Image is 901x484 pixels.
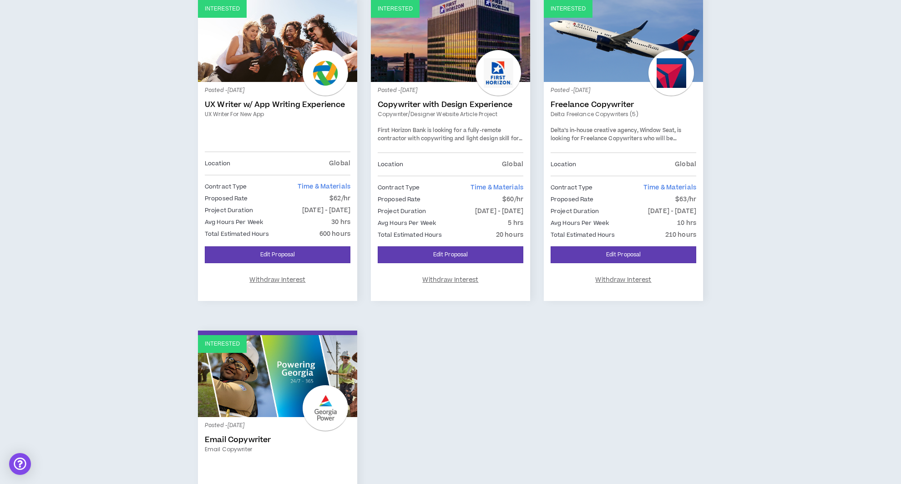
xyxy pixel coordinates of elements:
p: Project Duration [205,205,253,215]
p: Total Estimated Hours [378,230,442,240]
p: Global [675,159,696,169]
p: [DATE] - [DATE] [648,206,696,216]
a: Freelance Copywriter [551,100,696,109]
p: Proposed Rate [551,194,594,204]
p: Project Duration [378,206,426,216]
p: Posted - [DATE] [205,87,350,95]
a: Copywriter with Design Experience [378,100,523,109]
a: Edit Proposal [378,246,523,263]
p: Total Estimated Hours [551,230,615,240]
span: Delta’s in-house creative agency, Window Seat, is looking for Freelance Copywriters who will be r... [551,127,691,166]
p: Project Duration [551,206,599,216]
p: Location [205,158,230,168]
p: Interested [205,5,240,13]
p: Avg Hours Per Week [378,218,436,228]
p: Location [378,159,403,169]
p: [DATE] - [DATE] [475,206,523,216]
a: Edit Proposal [551,246,696,263]
p: Posted - [DATE] [378,87,523,95]
span: Time & Materials [643,183,696,192]
p: Contract Type [378,183,420,193]
p: Global [329,158,350,168]
p: 10 hrs [677,218,696,228]
p: Interested [551,5,586,13]
a: Interested [198,335,357,417]
p: Location [551,159,576,169]
p: 600 hours [319,229,350,239]
a: Delta Freelance Copywriters (5) [551,110,696,118]
p: 210 hours [665,230,696,240]
p: $62/hr [329,194,350,204]
a: Email Copywriter [205,435,350,444]
p: Contract Type [551,183,593,193]
p: Global [502,159,523,169]
span: First Horizon Bank is looking for a fully-remote contractor with copywriting and light design ski... [378,127,522,158]
p: Total Estimated Hours [205,229,269,239]
p: 5 hrs [508,218,523,228]
p: 30 hrs [331,217,350,227]
button: Withdraw Interest [551,270,696,290]
p: [DATE] - [DATE] [302,205,350,215]
a: UX Writer w/ App Writing Experience [205,100,350,109]
span: Withdraw Interest [595,276,651,285]
p: Avg Hours Per Week [205,217,263,227]
div: Open Intercom Messenger [9,453,31,475]
a: Email Copywriter [205,445,350,453]
p: Contract Type [205,182,247,192]
p: Proposed Rate [205,194,248,204]
p: Interested [205,340,240,348]
span: Withdraw Interest [422,276,478,285]
a: Edit Proposal [205,246,350,263]
p: Posted - [DATE] [551,87,696,95]
span: Withdraw Interest [249,276,305,285]
button: Withdraw Interest [378,270,523,290]
a: Copywriter/Designer Website Article Project [378,110,523,118]
p: Posted - [DATE] [205,422,350,430]
p: Proposed Rate [378,194,421,204]
a: UX Writer for New App [205,110,350,118]
p: 20 hours [496,230,523,240]
button: Withdraw Interest [205,270,350,290]
p: $60/hr [502,194,523,204]
p: Interested [378,5,413,13]
span: Time & Materials [298,182,350,191]
p: $63/hr [675,194,696,204]
span: Time & Materials [471,183,523,192]
p: Avg Hours Per Week [551,218,609,228]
